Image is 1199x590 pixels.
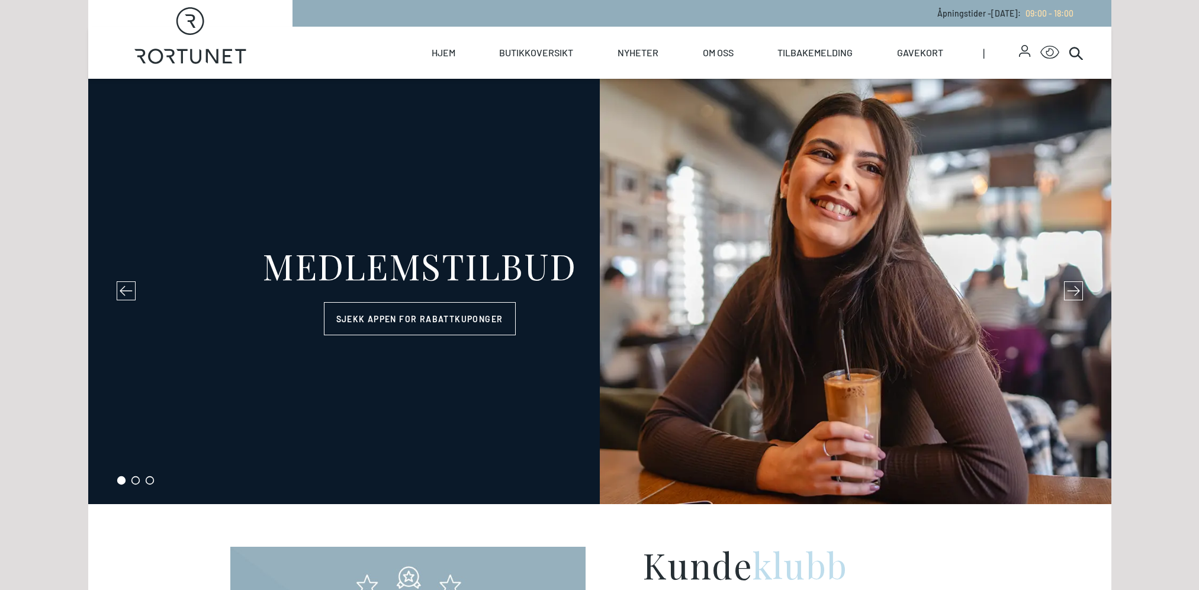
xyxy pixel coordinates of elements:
[1040,43,1059,62] button: Open Accessibility Menu
[983,27,1020,79] span: |
[753,541,848,588] span: klubb
[1026,8,1073,18] span: 09:00 - 18:00
[897,27,943,79] a: Gavekort
[642,547,969,582] h2: Kunde
[88,79,1111,504] div: slide 1 of 3
[262,248,577,283] div: MEDLEMSTILBUD
[777,27,853,79] a: Tilbakemelding
[324,302,516,335] a: Sjekk appen for rabattkuponger
[618,27,658,79] a: Nyheter
[937,7,1073,20] p: Åpningstider - [DATE] :
[88,79,1111,504] section: carousel-slider
[1021,8,1073,18] a: 09:00 - 18:00
[703,27,734,79] a: Om oss
[499,27,573,79] a: Butikkoversikt
[432,27,455,79] a: Hjem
